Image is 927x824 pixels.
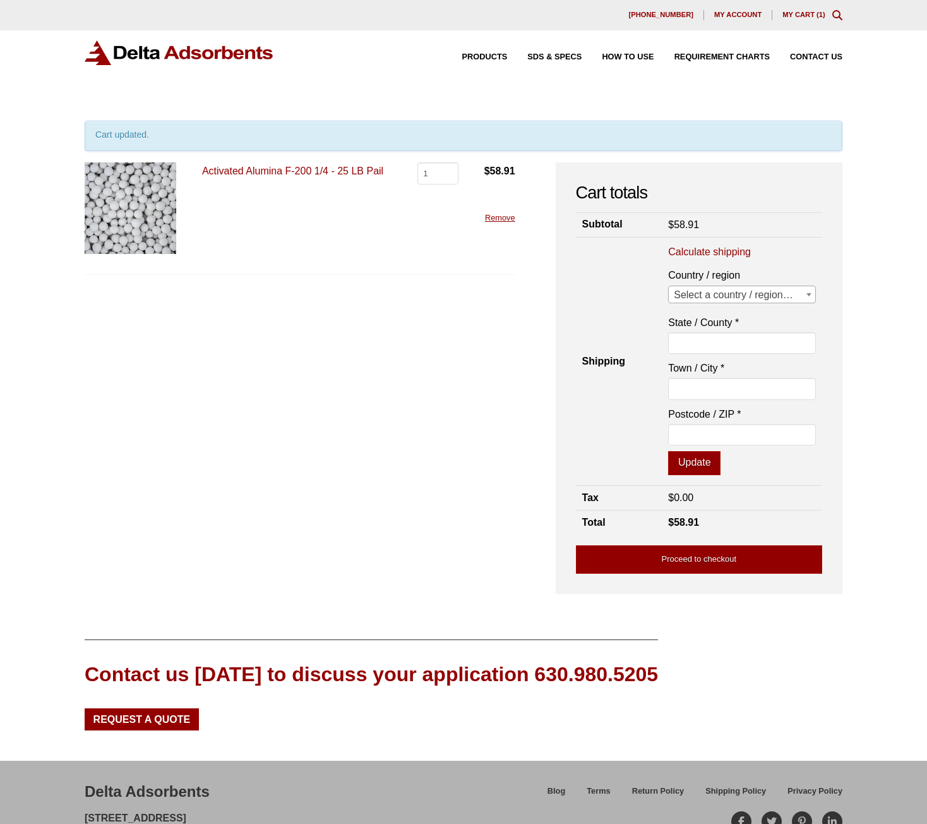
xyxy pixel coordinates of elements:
input: Product quantity [417,162,458,184]
label: Town / City [668,360,816,377]
a: Privacy Policy [777,784,842,806]
span: My account [714,11,762,18]
div: Toggle Modal Content [832,10,842,20]
bdi: 58.91 [668,517,699,528]
a: Blog [537,784,576,806]
a: How to Use [582,53,654,61]
img: Delta Adsorbents [85,40,274,65]
span: Select a country / region… [669,286,815,304]
th: Tax [576,486,662,511]
span: Contact Us [790,53,842,61]
a: SDS & SPECS [507,53,582,61]
div: Delta Adsorbents [85,781,210,803]
span: Blog [547,787,565,796]
a: Request a Quote [85,708,199,730]
a: My Cart (1) [782,11,825,18]
a: Requirement Charts [654,53,770,61]
span: $ [484,166,490,176]
a: Activated Alumina F-200 1/4 - 25 LB Pail [202,166,383,176]
a: Shipping Policy [695,784,777,806]
span: Products [462,53,508,61]
span: [PHONE_NUMBER] [628,11,693,18]
span: $ [668,219,674,230]
div: Cart updated. [85,121,842,151]
div: Contact us [DATE] to discuss your application 630.980.5205 [85,660,658,689]
span: Request a Quote [93,715,191,725]
a: [PHONE_NUMBER] [618,10,704,20]
h2: Cart totals [576,183,822,203]
a: My account [704,10,772,20]
label: State / County [668,314,816,331]
button: Update [668,451,721,475]
bdi: 0.00 [668,492,693,503]
span: Terms [587,787,610,796]
a: Products [442,53,508,61]
label: Country / region [668,267,816,284]
img: Activated Alumina F-200 1/4 - 25 LB Pail [85,162,176,254]
span: Shipping Policy [705,787,766,796]
bdi: 58.91 [484,166,515,176]
span: $ [668,492,674,503]
a: Contact Us [770,53,842,61]
label: Postcode / ZIP [668,406,816,423]
a: Calculate shipping [668,245,751,259]
span: 1 [819,11,823,18]
a: Remove this item [485,213,515,222]
th: Subtotal [576,212,662,237]
bdi: 58.91 [668,219,699,230]
span: Privacy Policy [787,787,842,796]
th: Shipping [576,238,662,486]
span: Requirement Charts [674,53,770,61]
span: $ [668,517,674,528]
a: Terms [576,784,621,806]
span: Select a country / region… [668,286,816,303]
span: Return Policy [632,787,685,796]
span: How to Use [602,53,654,61]
a: Proceed to checkout [576,545,822,574]
a: Return Policy [621,784,695,806]
th: Total [576,511,662,535]
span: SDS & SPECS [527,53,582,61]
